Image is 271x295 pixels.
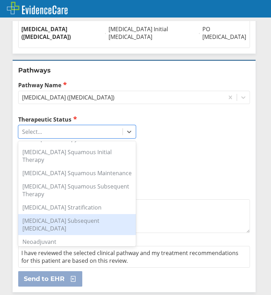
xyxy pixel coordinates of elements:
[18,81,250,89] label: Pathway Name
[21,249,238,265] span: I have reviewed the selected clinical pathway and my treatment recommendations for this patient a...
[18,166,136,180] div: [MEDICAL_DATA] Squamous Maintenance
[18,214,136,235] div: [MEDICAL_DATA] Subsequent [MEDICAL_DATA]
[18,201,136,214] div: [MEDICAL_DATA] Stratification
[18,271,82,287] button: Send to EHR
[18,145,136,166] div: [MEDICAL_DATA] Squamous Initial Therapy
[109,25,196,41] span: [MEDICAL_DATA] Initial [MEDICAL_DATA]
[22,128,42,136] div: Select...
[18,180,136,201] div: [MEDICAL_DATA] Squamous Subsequent Therapy
[22,94,114,101] div: [MEDICAL_DATA] ([MEDICAL_DATA])
[7,2,68,14] img: EvidenceCare
[21,25,103,41] span: [MEDICAL_DATA] ([MEDICAL_DATA])
[24,275,64,283] span: Send to EHR
[18,115,136,123] label: Therapeutic Status
[18,66,250,75] h2: Pathways
[202,25,247,41] span: PO [MEDICAL_DATA]
[18,235,136,248] div: Neoadjuvant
